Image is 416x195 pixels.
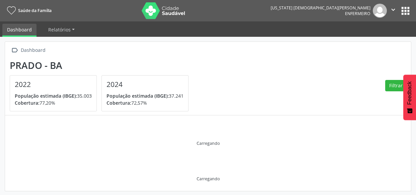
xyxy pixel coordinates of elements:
a: Relatórios [44,24,79,35]
button:  [387,4,400,18]
div: Carregando [197,140,220,146]
button: Feedback - Mostrar pesquisa [403,75,416,120]
p: 72,57% [107,99,184,106]
h4: 2024 [107,80,184,89]
button: Filtrar [385,80,406,91]
img: img [373,4,387,18]
span: Enfermeiro [345,11,370,16]
i:  [390,6,397,13]
div: Prado - BA [10,60,193,71]
div: Dashboard [19,45,47,55]
a: Saúde da Família [5,5,52,16]
span: Saúde da Família [18,8,52,13]
i:  [10,45,19,55]
button: apps [400,5,411,17]
span: Cobertura: [107,100,131,106]
span: População estimada (IBGE): [15,93,77,99]
div: [US_STATE] [DEMOGRAPHIC_DATA][PERSON_NAME] [271,5,370,11]
a:  Dashboard [10,45,47,55]
h4: 2022 [15,80,92,89]
p: 77,20% [15,99,92,106]
span: Relatórios [48,26,71,33]
p: 37.241 [107,92,184,99]
div: Carregando [197,176,220,182]
p: 35.003 [15,92,92,99]
a: Dashboard [2,24,37,37]
span: Cobertura: [15,100,40,106]
span: Feedback [407,81,413,105]
span: População estimada (IBGE): [107,93,169,99]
